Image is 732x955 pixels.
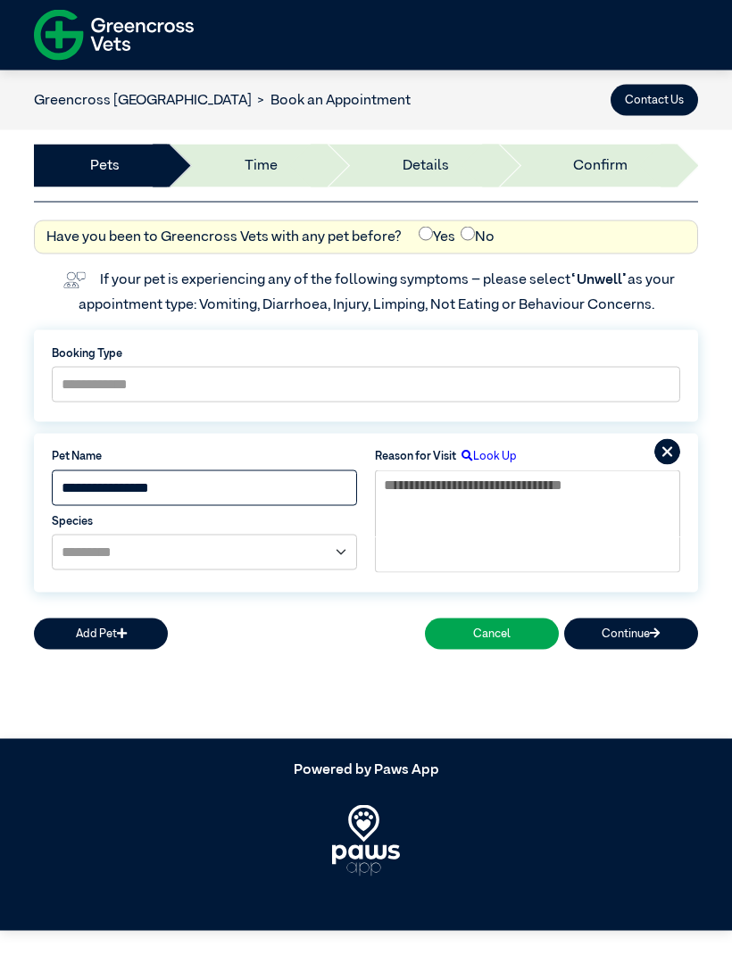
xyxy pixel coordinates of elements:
button: Cancel [425,619,559,650]
li: Book an Appointment [252,90,411,112]
h5: Powered by Paws App [34,762,698,779]
label: Species [52,513,357,530]
label: Reason for Visit [375,448,456,465]
label: If your pet is experiencing any of the following symptoms – please select as your appointment typ... [79,273,678,312]
img: vet [57,266,91,295]
input: Yes [419,227,433,241]
button: Contact Us [611,85,698,116]
span: “Unwell” [570,273,628,287]
label: Have you been to Greencross Vets with any pet before? [46,227,402,248]
img: f-logo [34,4,194,66]
label: Pet Name [52,448,357,465]
img: PawsApp [332,805,401,876]
label: Look Up [456,448,517,465]
nav: breadcrumb [34,90,411,112]
label: Yes [419,227,455,248]
label: Booking Type [52,345,680,362]
a: Greencross [GEOGRAPHIC_DATA] [34,94,252,108]
input: No [461,227,475,241]
a: Pets [90,155,120,177]
label: No [461,227,495,248]
button: Add Pet [34,619,168,650]
button: Continue [564,619,698,650]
